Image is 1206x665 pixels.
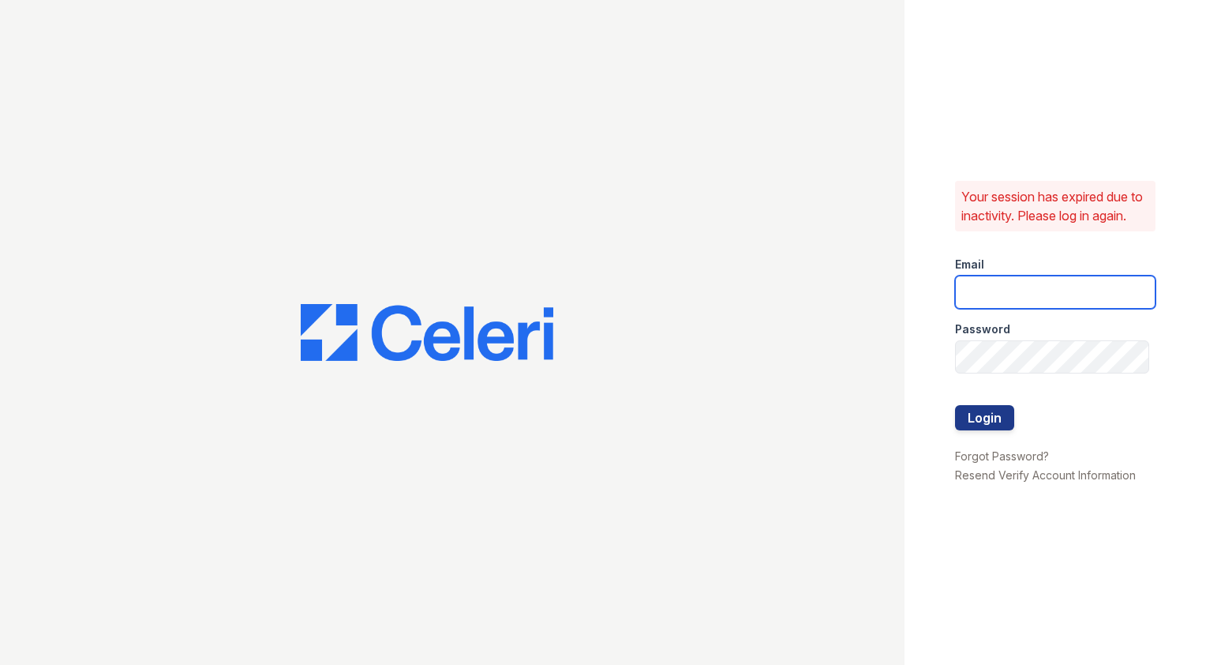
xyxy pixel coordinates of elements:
[955,468,1136,482] a: Resend Verify Account Information
[955,405,1014,430] button: Login
[955,449,1049,463] a: Forgot Password?
[955,257,984,272] label: Email
[301,304,553,361] img: CE_Logo_Blue-a8612792a0a2168367f1c8372b55b34899dd931a85d93a1a3d3e32e68fde9ad4.png
[961,187,1149,225] p: Your session has expired due to inactivity. Please log in again.
[955,321,1010,337] label: Password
